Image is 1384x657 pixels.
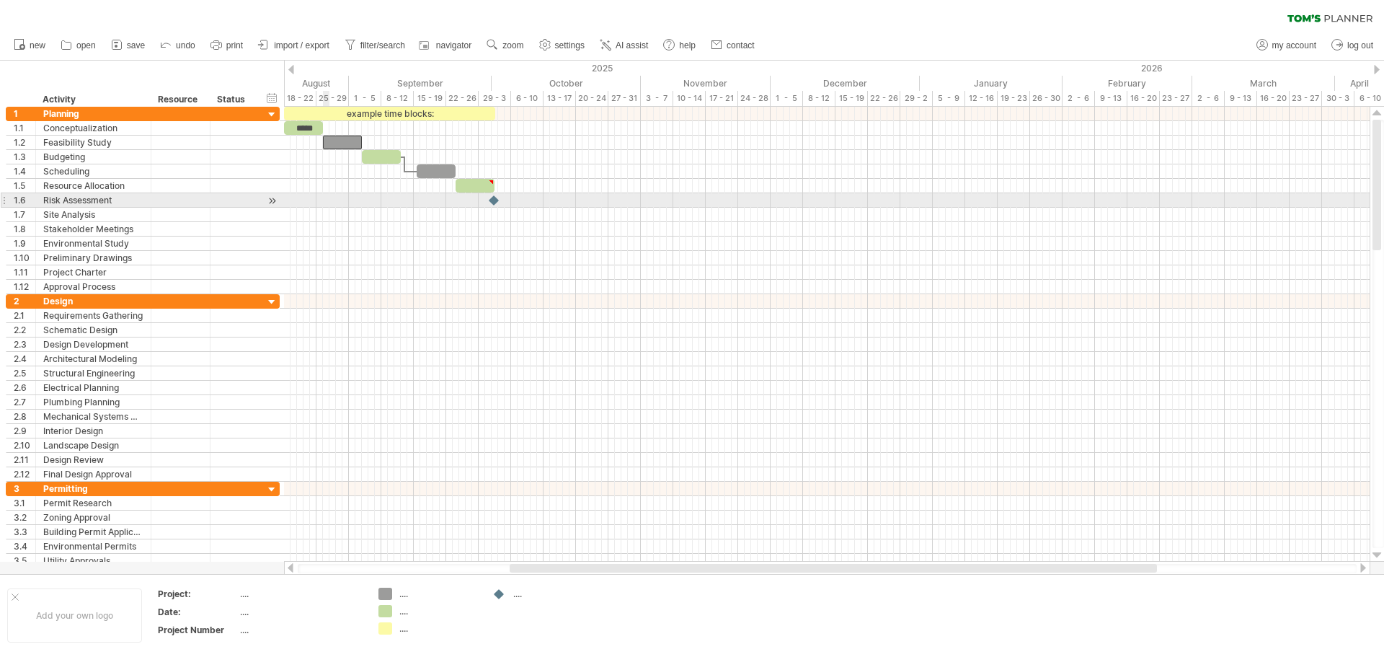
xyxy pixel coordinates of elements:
[43,323,143,337] div: Schematic Design
[381,91,414,106] div: 8 - 12
[1322,91,1354,106] div: 30 - 3
[14,179,35,193] div: 1.5
[920,76,1063,91] div: January 2026
[43,136,143,149] div: Feasibility Study
[158,606,237,618] div: Date:
[107,36,149,55] a: save
[536,36,589,55] a: settings
[14,309,35,322] div: 2.1
[240,588,361,600] div: ....
[43,280,143,294] div: Approval Process
[1225,91,1257,106] div: 9 - 13
[1160,91,1192,106] div: 23 - 27
[1253,36,1321,55] a: my account
[14,525,35,539] div: 3.3
[502,40,523,50] span: zoom
[1290,91,1322,106] div: 23 - 27
[207,36,247,55] a: print
[43,179,143,193] div: Resource Allocation
[771,91,803,106] div: 1 - 5
[641,76,771,91] div: November 2025
[158,92,202,107] div: Resource
[399,622,478,635] div: ....
[555,40,585,50] span: settings
[43,251,143,265] div: Preliminary Drawings
[43,107,143,120] div: Planning
[158,624,237,636] div: Project Number
[176,40,195,50] span: undo
[43,381,143,394] div: Electrical Planning
[341,36,409,55] a: filter/search
[316,91,349,106] div: 25 - 29
[43,92,143,107] div: Activity
[14,496,35,510] div: 3.1
[965,91,998,106] div: 12 - 16
[30,40,45,50] span: new
[43,309,143,322] div: Requirements Gathering
[1328,36,1378,55] a: log out
[349,91,381,106] div: 1 - 5
[14,453,35,467] div: 2.11
[14,121,35,135] div: 1.1
[479,91,511,106] div: 29 - 3
[14,323,35,337] div: 2.2
[284,91,316,106] div: 18 - 22
[14,136,35,149] div: 1.2
[1030,91,1063,106] div: 26 - 30
[900,91,933,106] div: 29 - 2
[14,193,35,207] div: 1.6
[43,453,143,467] div: Design Review
[360,40,405,50] span: filter/search
[14,539,35,553] div: 3.4
[707,36,759,55] a: contact
[226,40,243,50] span: print
[43,554,143,568] div: Utility Approvals
[7,588,142,643] div: Add your own logo
[14,338,35,351] div: 2.3
[43,366,143,380] div: Structural Engineering
[492,76,641,91] div: October 2025
[76,40,96,50] span: open
[803,91,835,106] div: 8 - 12
[158,588,237,600] div: Project:
[14,410,35,423] div: 2.8
[43,222,143,236] div: Stakeholder Meetings
[660,36,700,55] a: help
[14,107,35,120] div: 1
[511,91,544,106] div: 6 - 10
[608,91,641,106] div: 27 - 31
[706,91,738,106] div: 17 - 21
[1347,40,1373,50] span: log out
[43,352,143,366] div: Architectural Modeling
[641,91,673,106] div: 3 - 7
[127,40,145,50] span: save
[1192,76,1335,91] div: March 2026
[14,237,35,250] div: 1.9
[414,91,446,106] div: 15 - 19
[43,482,143,495] div: Permitting
[43,438,143,452] div: Landscape Design
[14,150,35,164] div: 1.3
[43,193,143,207] div: Risk Assessment
[43,338,143,351] div: Design Development
[483,36,528,55] a: zoom
[835,91,868,106] div: 15 - 19
[284,107,495,120] div: example time blocks:
[868,91,900,106] div: 22 - 26
[446,91,479,106] div: 22 - 26
[43,395,143,409] div: Plumbing Planning
[14,366,35,380] div: 2.5
[399,605,478,617] div: ....
[217,92,249,107] div: Status
[156,36,200,55] a: undo
[14,438,35,452] div: 2.10
[14,208,35,221] div: 1.7
[274,40,329,50] span: import / export
[14,554,35,568] div: 3.5
[399,588,478,600] div: ....
[513,588,592,600] div: ....
[417,36,476,55] a: navigator
[1063,91,1095,106] div: 2 - 6
[43,150,143,164] div: Budgeting
[673,91,706,106] div: 10 - 14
